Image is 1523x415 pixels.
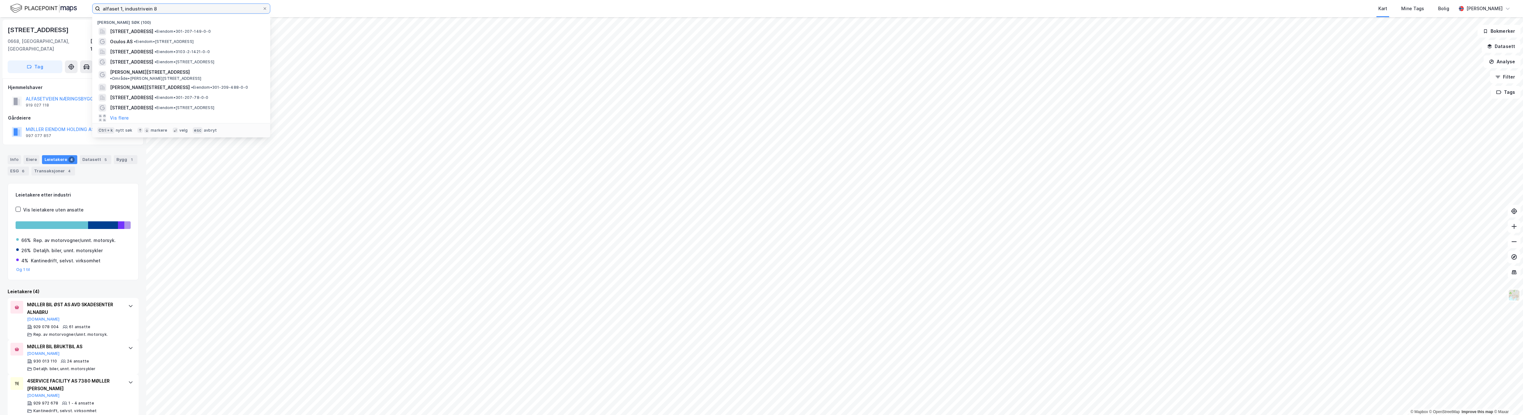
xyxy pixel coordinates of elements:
[20,168,26,174] div: 6
[33,401,58,406] div: 929 972 678
[110,28,153,35] span: [STREET_ADDRESS]
[155,29,211,34] span: Eiendom • 301-207-149-0-0
[33,366,96,371] div: Detaljh. biler, unnt. motorsykler
[27,351,60,356] button: [DOMAIN_NAME]
[69,324,90,329] div: 61 ansatte
[110,114,129,122] button: Vis flere
[66,168,72,174] div: 4
[23,206,84,214] div: Vis leietakere uten ansatte
[155,59,214,65] span: Eiendom • [STREET_ADDRESS]
[110,94,153,101] span: [STREET_ADDRESS]
[193,127,203,134] div: esc
[1484,55,1520,68] button: Analyse
[155,49,156,54] span: •
[27,301,122,316] div: MØLLER BIL ØST AS AVD SKADESENTER ALNABRU
[1490,71,1520,83] button: Filter
[155,105,156,110] span: •
[128,156,135,163] div: 1
[110,76,112,81] span: •
[21,247,31,254] div: 26%
[33,324,59,329] div: 929 078 004
[90,38,139,53] div: [GEOGRAPHIC_DATA], 117/32
[110,38,133,45] span: Oculos AS
[114,155,137,164] div: Bygg
[8,167,29,176] div: ESG
[26,103,49,108] div: 919 027 118
[33,237,116,244] div: Rep. av motorvogner/unnt. motorsyk.
[33,359,57,364] div: 930 013 110
[1462,410,1493,414] a: Improve this map
[134,39,194,44] span: Eiendom • [STREET_ADDRESS]
[134,39,136,44] span: •
[97,127,114,134] div: Ctrl + k
[191,85,193,90] span: •
[116,128,133,133] div: nytt søk
[155,95,156,100] span: •
[1491,384,1523,415] iframe: Chat Widget
[31,167,75,176] div: Transaksjoner
[155,105,214,110] span: Eiendom • [STREET_ADDRESS]
[27,343,122,350] div: MØLLER BIL BRUKTBIL AS
[1478,25,1520,38] button: Bokmerker
[102,156,109,163] div: 5
[27,393,60,398] button: [DOMAIN_NAME]
[21,237,31,244] div: 66%
[27,317,60,322] button: [DOMAIN_NAME]
[8,155,21,164] div: Info
[8,84,138,91] div: Hjemmelshaver
[92,15,270,26] div: [PERSON_NAME] søk (100)
[33,332,108,337] div: Rep. av motorvogner/unnt. motorsyk.
[1508,289,1520,301] img: Z
[8,114,138,122] div: Gårdeiere
[151,128,167,133] div: markere
[1482,40,1520,53] button: Datasett
[10,3,77,14] img: logo.f888ab2527a4732fd821a326f86c7f29.svg
[110,84,190,91] span: [PERSON_NAME][STREET_ADDRESS]
[1401,5,1424,12] div: Mine Tags
[33,408,97,413] div: Kantinedrift, selvst. virksomhet
[155,59,156,64] span: •
[1491,86,1520,99] button: Tags
[21,257,28,265] div: 4%
[110,76,201,81] span: Område • [PERSON_NAME][STREET_ADDRESS]
[110,58,153,66] span: [STREET_ADDRESS]
[27,377,122,392] div: 4SERVICE FACILITY AS 7380 MØLLER [PERSON_NAME]
[8,25,70,35] div: [STREET_ADDRESS]
[1410,410,1428,414] a: Mapbox
[8,288,139,295] div: Leietakere (4)
[16,267,30,272] button: Og 1 til
[110,48,153,56] span: [STREET_ADDRESS]
[26,133,51,138] div: 997 077 857
[33,247,103,254] div: Detaljh. biler, unnt. motorsykler
[8,38,90,53] div: 0668, [GEOGRAPHIC_DATA], [GEOGRAPHIC_DATA]
[191,85,248,90] span: Eiendom • 301-209-488-0-0
[204,128,217,133] div: avbryt
[24,155,39,164] div: Eiere
[16,191,131,199] div: Leietakere etter industri
[1378,5,1387,12] div: Kart
[179,128,188,133] div: velg
[31,257,100,265] div: Kantinedrift, selvst. virksomhet
[67,359,89,364] div: 24 ansatte
[100,4,262,13] input: Søk på adresse, matrikkel, gårdeiere, leietakere eller personer
[1438,5,1449,12] div: Bolig
[68,401,94,406] div: 1 - 4 ansatte
[80,155,111,164] div: Datasett
[155,49,210,54] span: Eiendom • 3103-2-1421-0-0
[155,95,209,100] span: Eiendom • 301-207-78-0-0
[110,104,153,112] span: [STREET_ADDRESS]
[42,155,77,164] div: Leietakere
[1429,410,1460,414] a: OpenStreetMap
[1466,5,1503,12] div: [PERSON_NAME]
[8,60,62,73] button: Tag
[68,156,75,163] div: 4
[155,29,156,34] span: •
[110,68,190,76] span: [PERSON_NAME][STREET_ADDRESS]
